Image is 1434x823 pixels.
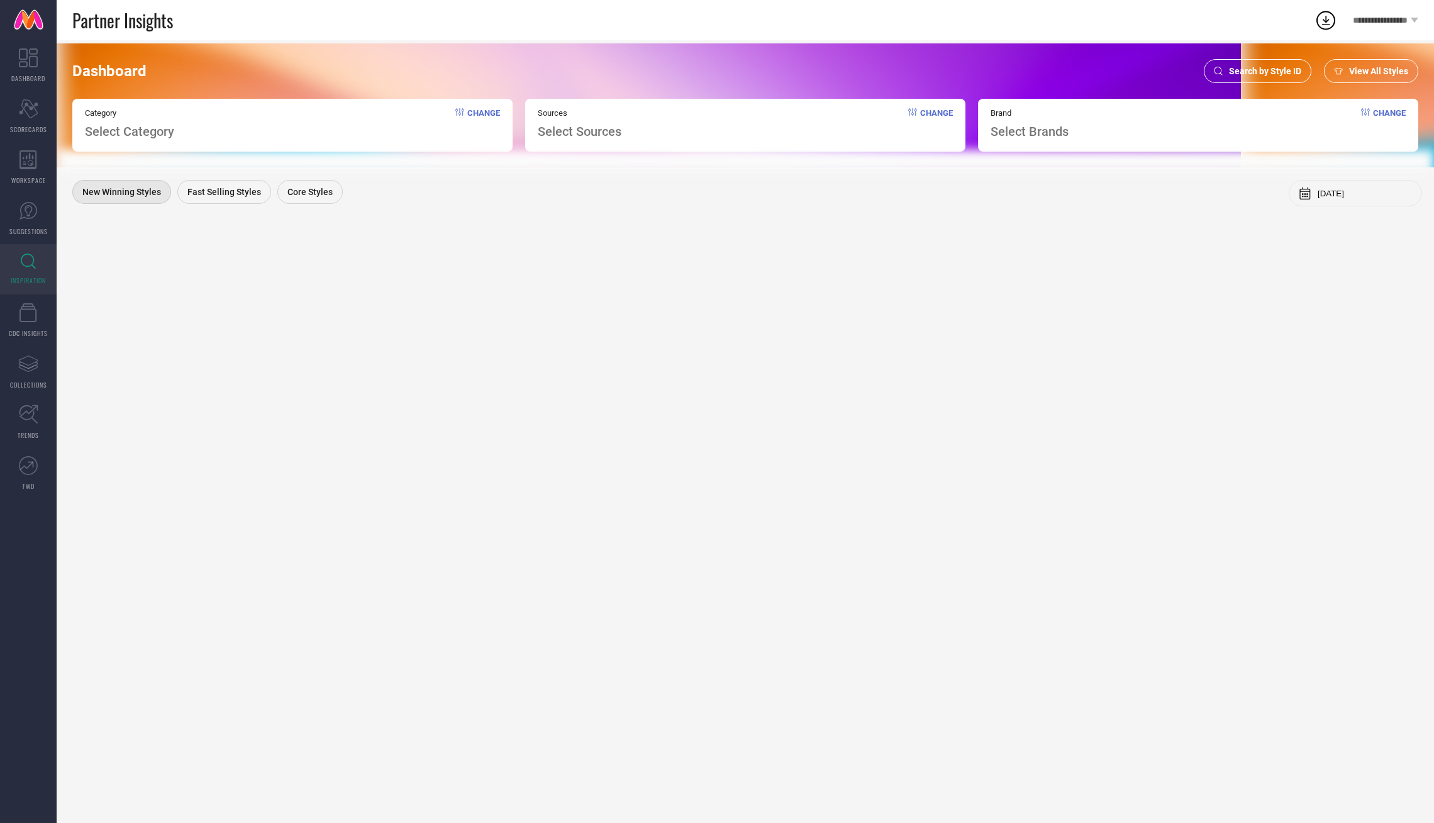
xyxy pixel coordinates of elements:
[10,380,47,389] span: COLLECTIONS
[72,62,147,80] span: Dashboard
[85,124,174,139] span: Select Category
[991,108,1069,118] span: Brand
[187,187,261,197] span: Fast Selling Styles
[538,108,621,118] span: Sources
[10,125,47,134] span: SCORECARDS
[11,276,46,285] span: INSPIRATION
[467,108,500,139] span: Change
[85,108,174,118] span: Category
[1318,189,1412,198] input: Select month
[72,8,173,33] span: Partner Insights
[11,176,46,185] span: WORKSPACE
[287,187,333,197] span: Core Styles
[1373,108,1406,139] span: Change
[18,430,39,440] span: TRENDS
[538,124,621,139] span: Select Sources
[1314,9,1337,31] div: Open download list
[82,187,161,197] span: New Winning Styles
[23,481,35,491] span: FWD
[991,124,1069,139] span: Select Brands
[9,227,48,236] span: SUGGESTIONS
[920,108,953,139] span: Change
[9,328,48,338] span: CDC INSIGHTS
[1229,66,1301,76] span: Search by Style ID
[1349,66,1408,76] span: View All Styles
[11,74,45,83] span: DASHBOARD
